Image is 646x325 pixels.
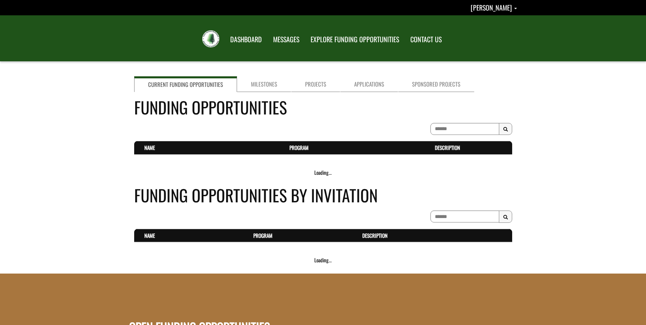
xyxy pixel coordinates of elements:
[134,257,512,264] div: Loading...
[340,76,398,92] a: Applications
[202,30,219,47] img: FRIAA Submissions Portal
[430,211,499,222] input: To search on partial text, use the asterisk (*) wildcard character.
[134,95,512,119] h4: Funding Opportunities
[398,76,474,92] a: Sponsored Projects
[499,211,512,223] button: Search Results
[224,29,447,48] nav: Main Navigation
[362,232,388,239] a: Description
[435,144,460,151] a: Description
[134,183,512,207] h4: Funding Opportunities By Invitation
[225,31,267,48] a: DASHBOARD
[498,229,512,242] th: Actions
[253,232,272,239] a: Program
[134,169,512,176] div: Loading...
[499,123,512,135] button: Search Results
[268,31,304,48] a: MESSAGES
[289,144,309,151] a: Program
[144,232,155,239] a: Name
[471,2,517,13] a: Ben Secker
[430,123,499,135] input: To search on partial text, use the asterisk (*) wildcard character.
[405,31,447,48] a: CONTACT US
[144,144,155,151] a: Name
[471,2,512,13] span: [PERSON_NAME]
[305,31,404,48] a: EXPLORE FUNDING OPPORTUNITIES
[237,76,291,92] a: Milestones
[291,76,340,92] a: Projects
[134,76,237,92] a: Current Funding Opportunities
